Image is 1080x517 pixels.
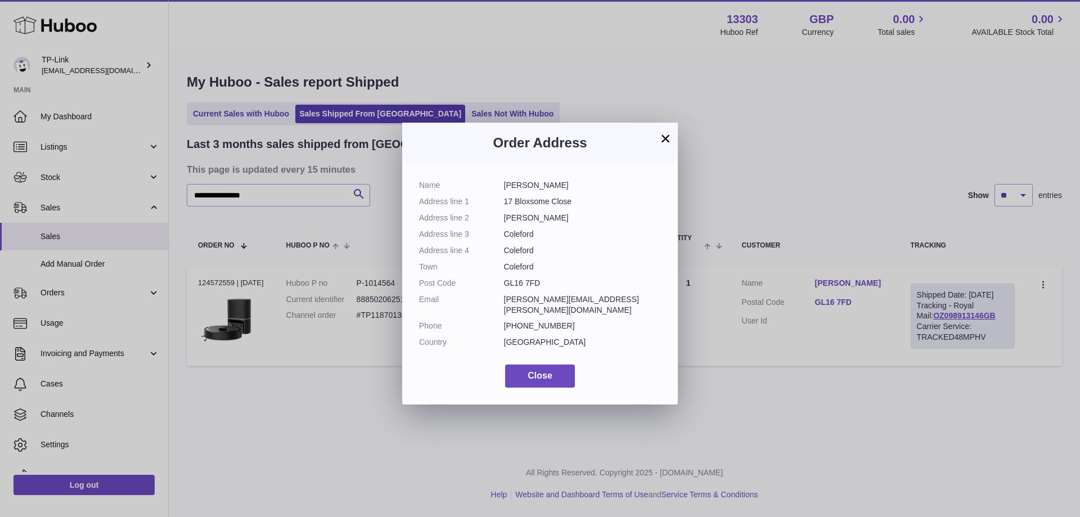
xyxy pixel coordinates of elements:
dd: GL16 7FD [504,278,661,289]
dt: Address line 4 [419,245,504,256]
dt: Address line 1 [419,196,504,207]
dt: Address line 3 [419,229,504,240]
dt: Name [419,180,504,191]
dt: Town [419,262,504,272]
button: Close [505,365,575,388]
dd: Coleford [504,262,661,272]
dd: [PERSON_NAME] [504,213,661,223]
dd: Coleford [504,229,661,240]
dt: Email [419,294,504,316]
button: × [659,132,672,145]
dt: Phone [419,321,504,331]
dd: [PERSON_NAME][EMAIL_ADDRESS][PERSON_NAME][DOMAIN_NAME] [504,294,661,316]
dt: Address line 2 [419,213,504,223]
dd: 17 Bloxsome Close [504,196,661,207]
h3: Order Address [419,134,661,152]
span: Close [528,371,552,380]
dt: Country [419,337,504,348]
dd: Coleford [504,245,661,256]
dd: [GEOGRAPHIC_DATA] [504,337,661,348]
dd: [PHONE_NUMBER] [504,321,661,331]
dd: [PERSON_NAME] [504,180,661,191]
dt: Post Code [419,278,504,289]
